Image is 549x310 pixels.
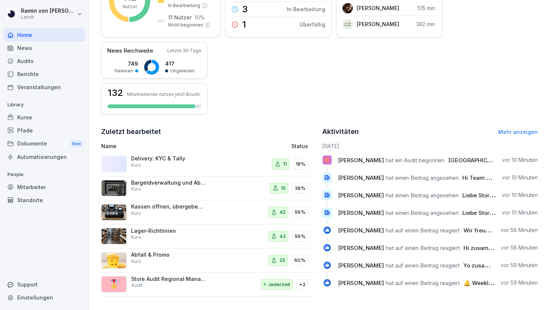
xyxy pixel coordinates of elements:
[295,233,305,240] p: 56%
[295,185,305,192] p: 38%
[122,3,137,10] p: Nutzer
[114,60,138,68] p: 749
[4,81,85,94] a: Veranstaltungen
[4,54,85,68] div: Audits
[291,142,308,150] p: Status
[338,279,384,286] span: [PERSON_NAME]
[242,20,246,29] p: 1
[338,227,384,234] span: [PERSON_NAME]
[338,209,384,216] span: [PERSON_NAME]
[4,41,85,54] a: News
[502,174,538,181] p: vor 10 Minuten
[342,19,353,29] div: CZ
[101,225,317,249] a: Lager-RichtlinienKurs4356%
[502,156,538,164] p: vor 10 Minuten
[101,126,317,137] h2: Zuletzt bearbeitet
[322,126,359,137] h2: Aktivitäten
[501,226,538,234] p: vor 58 Minuten
[107,47,153,55] p: News Reichweite
[21,8,75,14] p: Ramin von [PERSON_NAME]
[101,273,317,297] a: 🎖️Store Audit Regional Management [GEOGRAPHIC_DATA]AuditJederzeit+2
[194,13,205,21] p: 10 %
[295,209,305,216] p: 56%
[498,129,538,135] a: Mehr anzeigen
[170,68,195,74] p: Ungelesen
[416,20,436,28] p: 382 min.
[4,99,85,111] p: Library
[287,5,325,13] p: In Bearbeitung
[386,209,459,216] span: hat einen Beitrag angesehen
[386,244,460,251] span: hat auf einen Beitrag reagiert
[386,157,444,164] span: hat ein Audit begonnen
[294,257,305,264] p: 60%
[4,68,85,81] a: Berichte
[386,192,459,199] span: hat einen Beitrag angesehen
[101,228,127,244] img: g9g0z14z6r0gwnvoxvhir8sm.png
[338,157,384,164] span: [PERSON_NAME]
[342,3,353,13] img: lbqg5rbd359cn7pzouma6c8b.png
[502,209,538,216] p: vor 10 Minuten
[357,20,399,28] p: [PERSON_NAME]
[448,157,532,164] span: [GEOGRAPHIC_DATA]: Opening
[101,152,317,176] a: Delivery: KYC & TallyKurs1118%
[281,185,286,192] p: 15
[279,233,286,240] p: 43
[357,4,399,12] p: [PERSON_NAME]
[300,21,325,28] p: Überfällig
[131,179,206,186] p: Bargeldverwaltung und Abholung
[131,162,141,169] p: Kurs
[21,15,75,20] p: Lanch
[4,28,85,41] div: Home
[322,142,538,150] h6: [DATE]
[501,279,538,286] p: vor 59 Minuten
[4,137,85,151] div: Dokumente
[418,4,436,12] p: 515 min.
[101,176,317,201] a: Bargeldverwaltung und AbholungKurs1538%
[131,210,141,217] p: Kurs
[131,276,206,282] p: Store Audit Regional Management [GEOGRAPHIC_DATA]
[101,248,317,273] a: Abfall & PromoKurs2560%
[108,88,123,97] h3: 132
[4,194,85,207] a: Standorte
[4,137,85,151] a: DokumenteNew
[299,281,305,288] p: +2
[501,262,538,269] p: vor 59 Minuten
[168,2,200,9] p: In Bearbeitung
[4,111,85,124] a: Kurse
[131,258,141,265] p: Kurs
[168,22,203,28] p: Nicht begonnen
[131,251,206,258] p: Abfall & Promo
[165,60,195,68] p: 417
[323,155,331,165] p: 🔆
[101,252,127,269] img: urw3ytc7x1v5bfur977du01f.png
[4,124,85,137] a: Pfade
[502,191,538,199] p: vor 10 Minuten
[131,282,143,289] p: Audit
[127,91,200,97] p: Mitarbeitende nutzen jetzt Bounti
[242,5,248,14] p: 3
[386,174,459,181] span: hat einen Beitrag angesehen
[4,169,85,181] p: People
[101,200,317,225] a: Kassen öffnen, übergeben & schließenKurs4256%
[101,180,127,196] img: th9trzu144u9p3red8ow6id8.png
[167,47,201,54] p: Letzte 30 Tage
[108,278,120,291] p: 🎖️
[338,192,384,199] span: [PERSON_NAME]
[386,227,460,234] span: hat auf einen Beitrag reagiert
[386,262,460,269] span: hat auf einen Beitrag reagiert
[101,204,127,220] img: h81973bi7xjfk70fncdre0go.png
[131,186,141,192] p: Kurs
[4,278,85,291] div: Support
[338,262,384,269] span: [PERSON_NAME]
[131,228,206,234] p: Lager-Richtlinien
[338,174,384,181] span: [PERSON_NAME]
[70,140,83,148] div: New
[296,160,305,168] p: 18%
[4,291,85,304] a: Einstellungen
